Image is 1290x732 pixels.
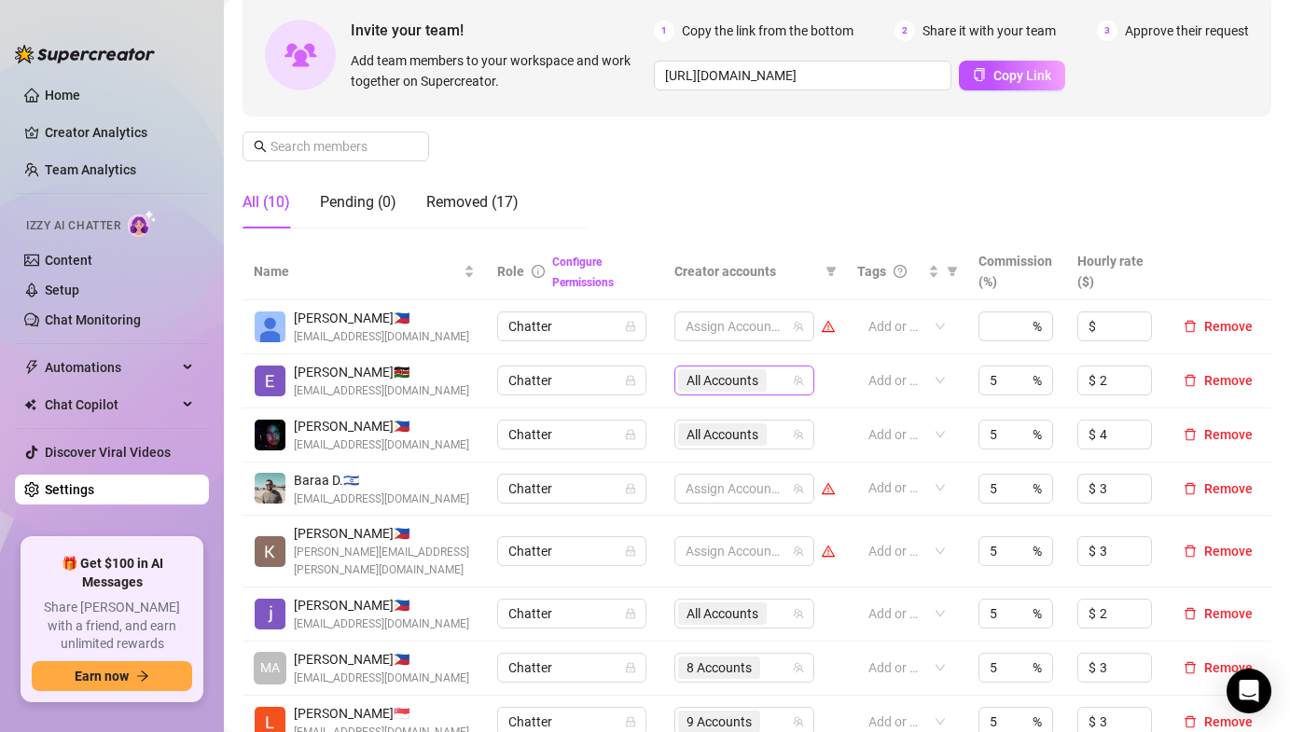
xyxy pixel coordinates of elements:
[1184,661,1197,674] span: delete
[822,545,835,558] span: warning
[857,261,886,282] span: Tags
[1184,715,1197,728] span: delete
[508,654,635,682] span: Chatter
[255,311,285,342] img: Mark Angelo Lineses
[426,191,519,214] div: Removed (17)
[654,21,674,41] span: 1
[1204,606,1253,621] span: Remove
[678,369,767,392] span: All Accounts
[45,352,177,382] span: Automations
[255,536,285,567] img: Kim Jamison
[254,261,460,282] span: Name
[822,482,835,495] span: warning
[625,608,636,619] span: lock
[1204,319,1253,334] span: Remove
[254,140,267,153] span: search
[243,243,486,300] th: Name
[1204,660,1253,675] span: Remove
[294,382,469,400] span: [EMAIL_ADDRESS][DOMAIN_NAME]
[294,470,469,490] span: Baraa D. 🇮🇱
[1184,607,1197,620] span: delete
[294,595,469,615] span: [PERSON_NAME] 🇵🇭
[255,420,285,450] img: Rexson John Gabales
[260,657,280,678] span: MA
[552,256,614,289] a: Configure Permissions
[255,473,285,504] img: Baraa Dacca
[625,483,636,494] span: lock
[687,711,752,732] span: 9 Accounts
[894,265,907,278] span: question-circle
[822,320,835,333] span: warning
[678,423,767,446] span: All Accounts
[294,703,469,724] span: [PERSON_NAME] 🇸🇬
[294,670,469,687] span: [EMAIL_ADDRESS][DOMAIN_NAME]
[497,264,524,279] span: Role
[967,243,1066,300] th: Commission (%)
[1204,481,1253,496] span: Remove
[15,45,155,63] img: logo-BBDzfeDw.svg
[45,482,94,497] a: Settings
[26,217,120,235] span: Izzy AI Chatter
[45,162,136,177] a: Team Analytics
[793,429,804,440] span: team
[270,136,403,157] input: Search members
[75,669,129,684] span: Earn now
[973,68,986,81] span: copy
[532,265,545,278] span: info-circle
[1184,320,1197,333] span: delete
[136,670,149,683] span: arrow-right
[508,312,635,340] span: Chatter
[674,261,818,282] span: Creator accounts
[1176,423,1260,446] button: Remove
[625,662,636,673] span: lock
[508,366,635,394] span: Chatter
[32,599,192,654] span: Share [PERSON_NAME] with a friend, and earn unlimited rewards
[959,61,1065,90] button: Copy Link
[1176,369,1260,392] button: Remove
[351,19,654,42] span: Invite your team!
[1227,669,1271,713] div: Open Intercom Messenger
[294,544,475,579] span: [PERSON_NAME][EMAIL_ADDRESS][PERSON_NAME][DOMAIN_NAME]
[793,608,804,619] span: team
[45,253,92,268] a: Content
[678,656,760,679] span: 8 Accounts
[294,436,469,454] span: [EMAIL_ADDRESS][DOMAIN_NAME]
[45,117,194,147] a: Creator Analytics
[1204,427,1253,442] span: Remove
[294,649,469,670] span: [PERSON_NAME] 🇵🇭
[1184,428,1197,441] span: delete
[45,390,177,420] span: Chat Copilot
[508,537,635,565] span: Chatter
[1176,477,1260,500] button: Remove
[1176,315,1260,338] button: Remove
[687,657,752,678] span: 8 Accounts
[32,555,192,591] span: 🎁 Get $100 in AI Messages
[1066,243,1165,300] th: Hourly rate ($)
[993,68,1051,83] span: Copy Link
[625,716,636,727] span: lock
[508,421,635,449] span: Chatter
[1184,374,1197,387] span: delete
[1204,714,1253,729] span: Remove
[682,21,853,41] span: Copy the link from the bottom
[687,424,758,445] span: All Accounts
[45,312,141,327] a: Chat Monitoring
[825,266,837,277] span: filter
[793,321,804,332] span: team
[687,603,758,624] span: All Accounts
[943,257,962,285] span: filter
[1097,21,1117,41] span: 3
[822,257,840,285] span: filter
[1184,482,1197,495] span: delete
[678,602,767,625] span: All Accounts
[1204,544,1253,559] span: Remove
[255,599,285,629] img: john gualdad
[24,398,36,411] img: Chat Copilot
[1176,602,1260,625] button: Remove
[351,50,646,91] span: Add team members to your workspace and work together on Supercreator.
[1125,21,1249,41] span: Approve their request
[1184,545,1197,558] span: delete
[922,21,1056,41] span: Share it with your team
[294,523,475,544] span: [PERSON_NAME] 🇵🇭
[625,375,636,386] span: lock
